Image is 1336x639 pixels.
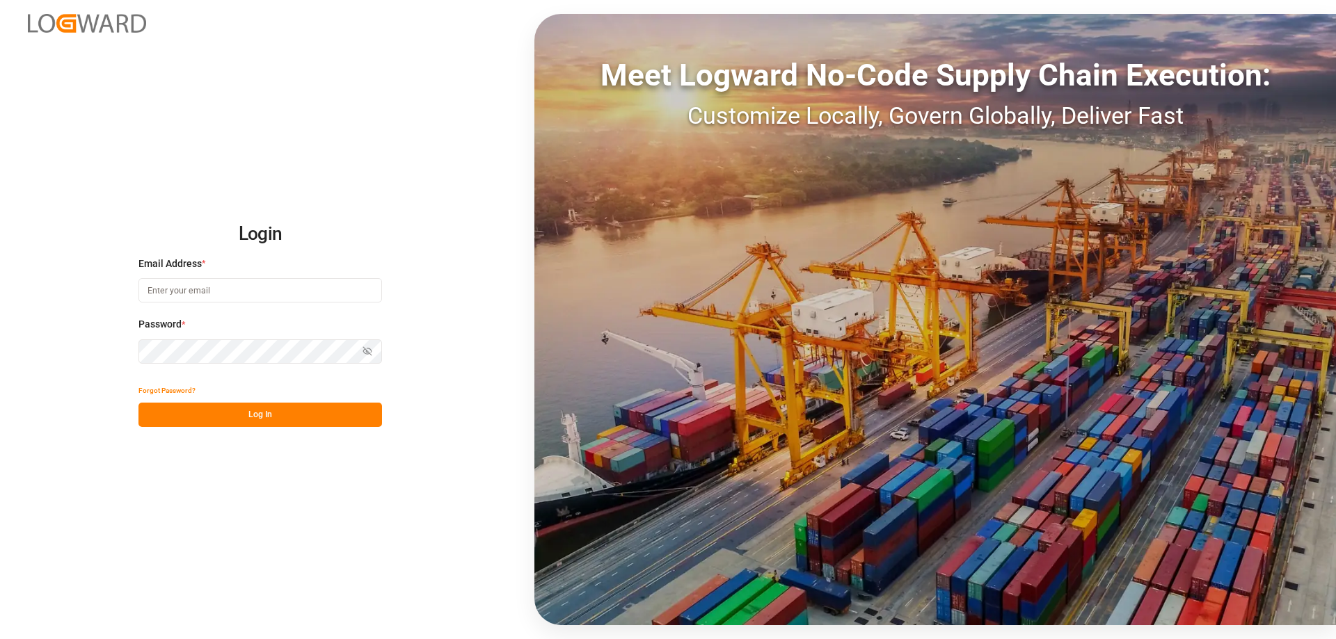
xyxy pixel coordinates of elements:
[138,278,382,302] input: Enter your email
[138,378,196,403] button: Forgot Password?
[138,212,382,257] h2: Login
[534,98,1336,134] div: Customize Locally, Govern Globally, Deliver Fast
[138,403,382,427] button: Log In
[28,14,146,33] img: Logward_new_orange.png
[138,257,202,271] span: Email Address
[534,52,1336,98] div: Meet Logward No-Code Supply Chain Execution:
[138,317,182,332] span: Password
